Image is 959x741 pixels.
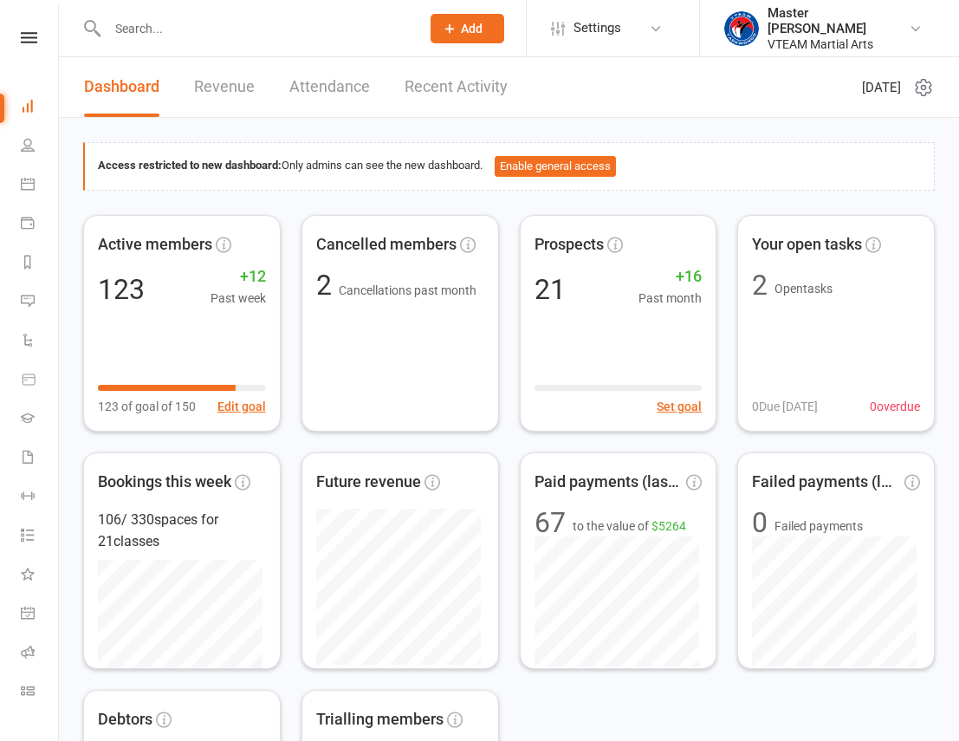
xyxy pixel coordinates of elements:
[638,264,702,289] span: +16
[752,397,818,416] span: 0 Due [DATE]
[339,283,476,297] span: Cancellations past month
[573,9,621,48] span: Settings
[573,517,686,536] span: to the value of
[98,509,266,553] div: 106 / 330 spaces for 21 classes
[211,264,266,289] span: +12
[217,397,266,416] button: Edit goal
[495,156,616,177] button: Enable general access
[316,269,339,302] span: 2
[316,232,457,257] span: Cancelled members
[724,11,759,46] img: thumb_image1628552580.png
[657,397,702,416] button: Set goal
[21,556,60,595] a: What's New
[98,156,921,177] div: Only admins can see the new dashboard.
[862,77,901,98] span: [DATE]
[535,232,604,257] span: Prospects
[21,244,60,283] a: Reports
[461,22,483,36] span: Add
[98,232,212,257] span: Active members
[774,517,863,536] span: Failed payments
[21,88,60,127] a: Dashboard
[21,361,60,400] a: Product Sales
[638,289,702,308] span: Past month
[870,397,920,416] span: 0 overdue
[98,159,282,172] strong: Access restricted to new dashboard:
[752,232,862,257] span: Your open tasks
[431,14,504,43] button: Add
[535,276,566,303] div: 21
[21,127,60,166] a: People
[768,5,909,36] div: Master [PERSON_NAME]
[774,282,833,296] span: Open tasks
[316,707,444,732] span: Trialling members
[316,470,421,495] span: Future revenue
[768,36,909,52] div: VTEAM Martial Arts
[21,205,60,244] a: Payments
[651,519,686,533] span: $5264
[98,470,231,495] span: Bookings this week
[535,509,566,536] div: 67
[752,509,768,536] div: 0
[405,57,508,117] a: Recent Activity
[194,57,255,117] a: Revenue
[289,57,370,117] a: Attendance
[84,57,159,117] a: Dashboard
[21,634,60,673] a: Roll call kiosk mode
[98,707,152,732] span: Debtors
[752,470,901,495] span: Failed payments (last 30d)
[21,166,60,205] a: Calendar
[21,673,60,712] a: Class kiosk mode
[102,16,408,41] input: Search...
[21,595,60,634] a: General attendance kiosk mode
[98,397,196,416] span: 123 of goal of 150
[752,271,768,299] div: 2
[211,289,266,308] span: Past week
[98,276,145,303] div: 123
[535,470,684,495] span: Paid payments (last 7d)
